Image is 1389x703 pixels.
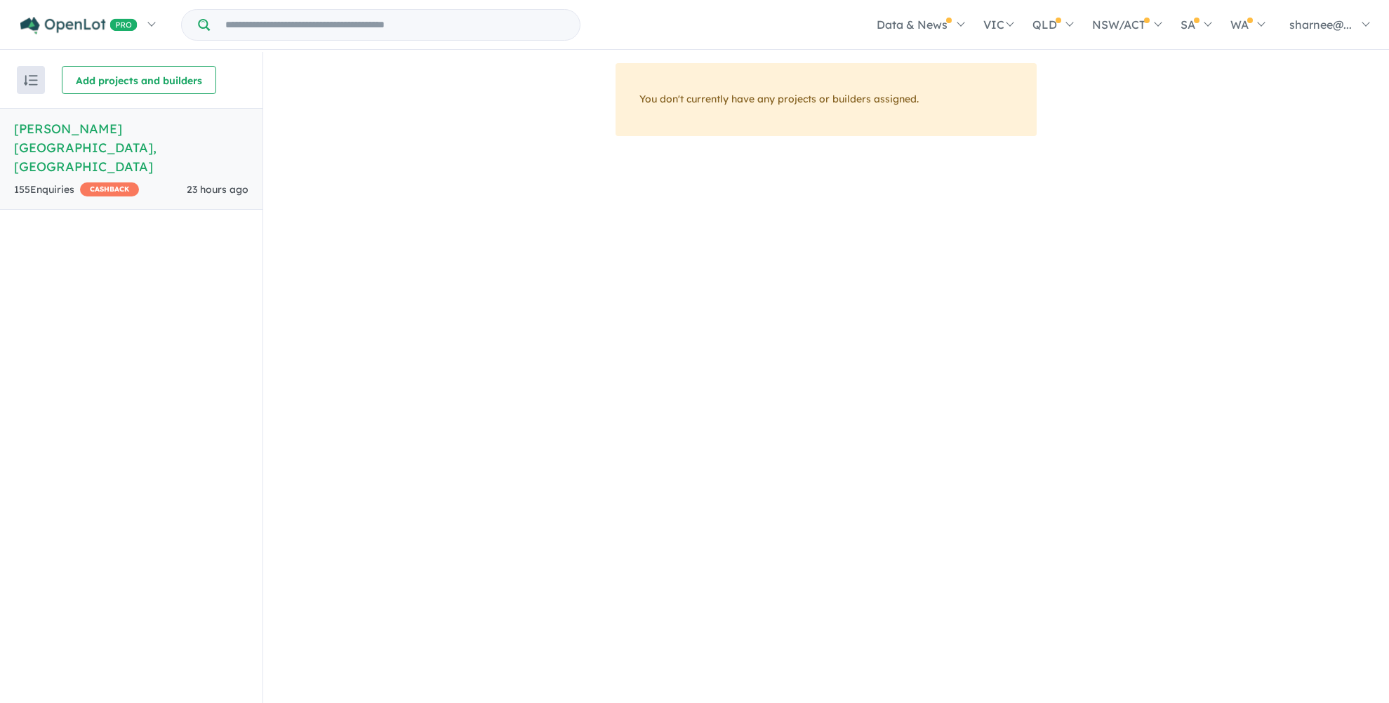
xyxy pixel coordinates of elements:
[62,66,216,94] button: Add projects and builders
[80,182,139,196] span: CASHBACK
[14,182,139,199] div: 155 Enquir ies
[14,119,248,176] h5: [PERSON_NAME][GEOGRAPHIC_DATA] , [GEOGRAPHIC_DATA]
[187,183,248,196] span: 23 hours ago
[1289,18,1352,32] span: sharnee@...
[24,75,38,86] img: sort.svg
[20,17,138,34] img: Openlot PRO Logo White
[213,10,577,40] input: Try estate name, suburb, builder or developer
[616,63,1037,136] div: You don't currently have any projects or builders assigned.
